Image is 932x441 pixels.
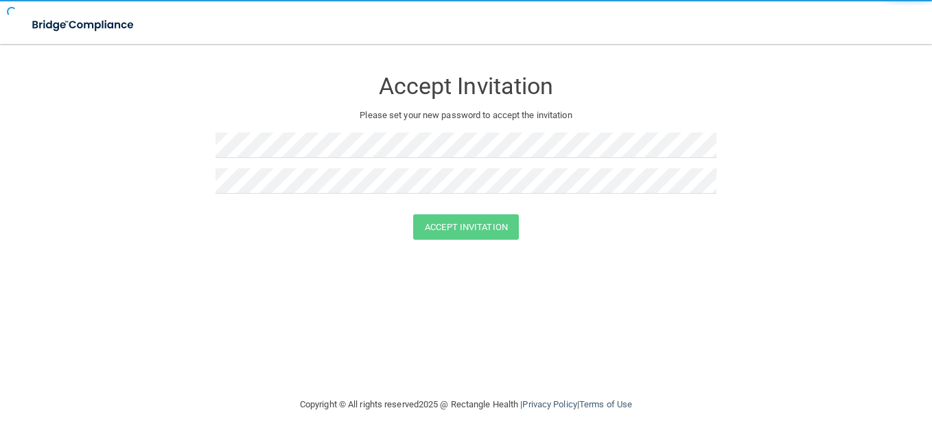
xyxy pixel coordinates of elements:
[226,107,706,124] p: Please set your new password to accept the invitation
[413,214,519,240] button: Accept Invitation
[579,399,632,409] a: Terms of Use
[215,73,717,99] h3: Accept Invitation
[215,383,717,427] div: Copyright © All rights reserved 2025 @ Rectangle Health | |
[522,399,576,409] a: Privacy Policy
[21,11,147,39] img: bridge_compliance_login_screen.278c3ca4.svg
